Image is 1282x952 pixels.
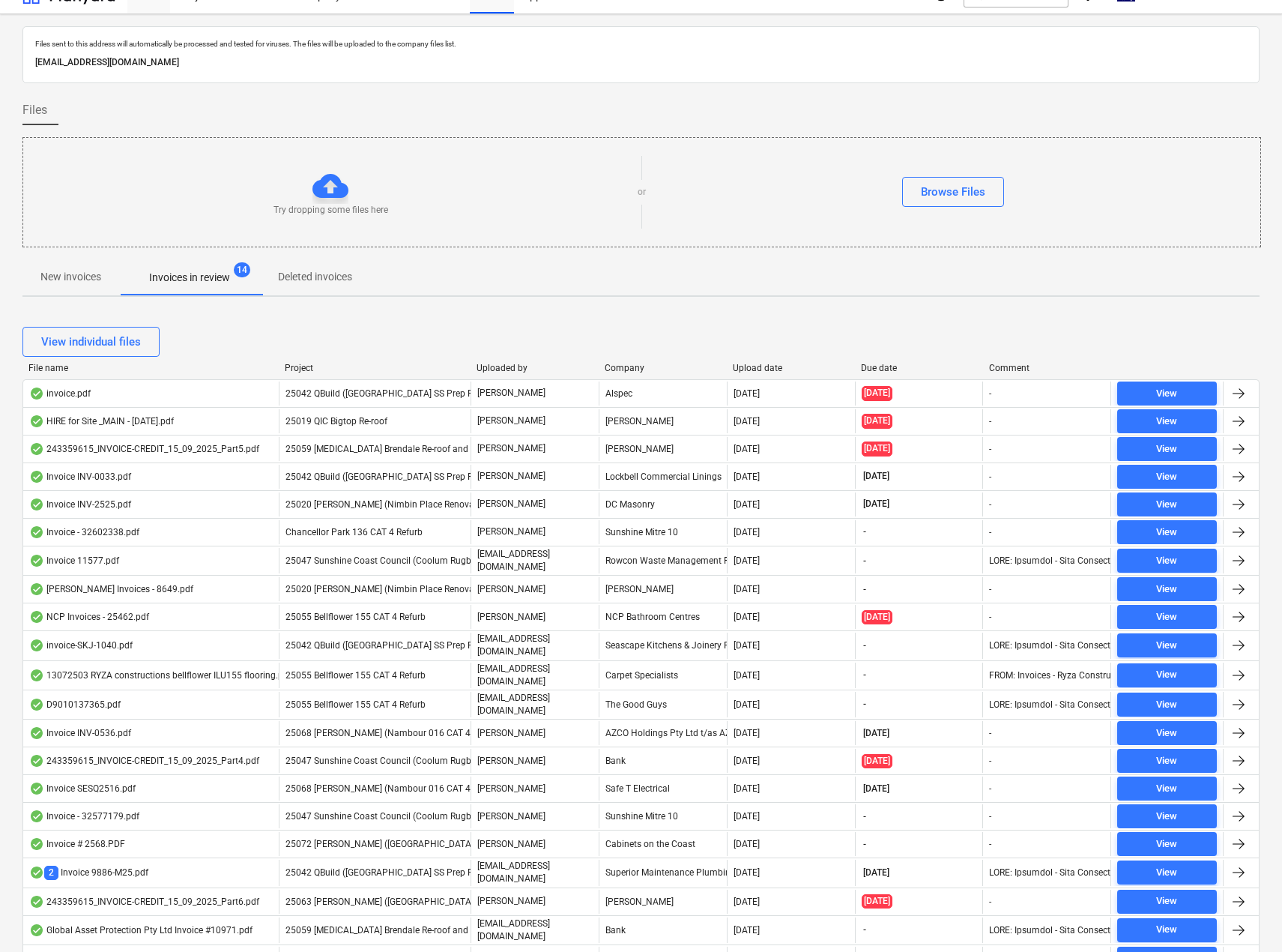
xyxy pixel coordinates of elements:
div: [DATE] [734,388,760,399]
button: View [1117,832,1217,856]
div: Invoice - 32577179.pdf [29,810,139,822]
span: - [862,555,868,567]
div: [DATE] [734,756,760,766]
div: Cabinets on the Coast [599,832,727,856]
div: NCP Bathroom Centres [599,605,727,629]
div: Global Asset Protection Pty Ltd Invoice #10971.pdf [29,924,253,936]
button: View [1117,721,1217,745]
span: 14 [234,262,250,277]
button: View [1117,520,1217,544]
span: [DATE] [862,442,892,456]
button: View [1117,409,1217,433]
div: View [1156,808,1177,825]
div: [DATE] [734,925,760,936]
span: [DATE] [862,727,891,740]
div: [PERSON_NAME] [599,577,727,601]
div: 243359615_INVOICE-CREDIT_15_09_2025_Part5.pdf [29,443,259,455]
span: 25042 QBuild (Sunshine Beach SS Prep Reroof) [285,867,497,878]
div: [DATE] [734,499,760,510]
p: New invoices [40,269,101,285]
span: - [862,669,868,681]
div: D9010137365.pdf [29,699,121,711]
iframe: Chat Widget [1207,880,1282,952]
span: 25055 Bellflower 155 CAT 4 Refurb [285,670,426,681]
span: 25055 Bellflower 155 CAT 4 Refurb [285,612,426,622]
span: Chancellor Park 136 CAT 4 Refurb [285,527,423,537]
div: [DATE] [734,839,760,849]
div: Superior Maintenance Plumbing Pty Ltd [599,860,727,885]
div: Invoice - 32602338.pdf [29,526,139,538]
button: View [1117,549,1217,573]
div: [DATE] [734,699,760,710]
span: - [862,698,868,711]
div: [DATE] [734,584,760,594]
button: View [1117,777,1217,801]
button: View [1117,804,1217,828]
span: 25068 Keyton (Nambour 016 CAT 4) [285,783,474,794]
div: Uploaded by [477,363,593,373]
div: View [1156,696,1177,714]
div: Invoice INV-2525.pdf [29,498,131,510]
p: [PERSON_NAME] [477,442,545,455]
button: View [1117,693,1217,717]
div: OCR finished [29,611,44,623]
p: Files sent to this address will automatically be processed and tested for viruses. The files will... [35,39,1247,49]
p: [PERSON_NAME] [477,810,545,823]
div: View [1156,385,1177,403]
button: View [1117,577,1217,601]
div: OCR finished [29,896,44,908]
div: invoice-SKJ-1040.pdf [29,639,133,651]
div: View [1156,496,1177,513]
div: Lockbell Commercial Linings [599,465,727,489]
div: [DATE] [734,444,760,454]
div: Project [285,363,465,373]
div: View [1156,725,1177,742]
span: Files [22,101,47,119]
span: 25047 Sunshine Coast Council (Coolum Rugby Roofing) [285,555,513,566]
div: [DATE] [734,640,760,651]
p: [PERSON_NAME] [477,583,545,596]
p: Deleted invoices [278,269,352,285]
div: - [989,728,991,738]
button: View [1117,492,1217,516]
div: [DATE] [734,811,760,822]
p: [EMAIL_ADDRESS][DOMAIN_NAME] [35,55,1247,70]
div: [PERSON_NAME] Invoices - 8649.pdf [29,583,193,595]
div: - [989,472,991,482]
div: The Good Guys [599,692,727,717]
div: - [989,527,991,537]
button: View [1117,437,1217,461]
div: Bank [599,918,727,943]
div: - [989,416,991,427]
div: Invoice 9886-M25.pdf [29,866,148,880]
div: - [989,783,991,794]
span: - [862,838,868,851]
span: [DATE] [862,754,892,768]
div: View [1156,609,1177,626]
div: - [989,584,991,594]
p: Invoices in review [149,270,230,286]
button: View [1117,465,1217,489]
span: 25042 QBuild (Sunshine Beach SS Prep Reroof) [285,388,497,399]
span: - [862,525,868,538]
div: View [1156,836,1177,853]
div: OCR finished [29,755,44,767]
div: OCR finished [29,639,44,651]
div: [DATE] [734,612,760,622]
p: [EMAIL_ADDRESS][DOMAIN_NAME] [477,692,593,717]
div: Invoice # 2568.PDF [29,838,125,850]
div: Rowcon Waste Management Pty Ltd [599,548,727,573]
div: View [1156,469,1177,486]
div: [DATE] [734,783,760,794]
div: - [989,811,991,822]
span: 25047 Sunshine Coast Council (Coolum Rugby Roofing) [285,756,513,766]
div: NCP Invoices - 25462.pdf [29,611,149,623]
div: [DATE] [734,867,760,878]
p: [PERSON_NAME] [477,755,545,768]
span: 25042 QBuild (Sunshine Beach SS Prep Reroof) [285,472,497,482]
span: [DATE] [862,867,891,879]
p: [PERSON_NAME] [477,727,545,740]
button: View individual files [22,327,160,357]
div: OCR finished [29,555,44,567]
div: View [1156,864,1177,882]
